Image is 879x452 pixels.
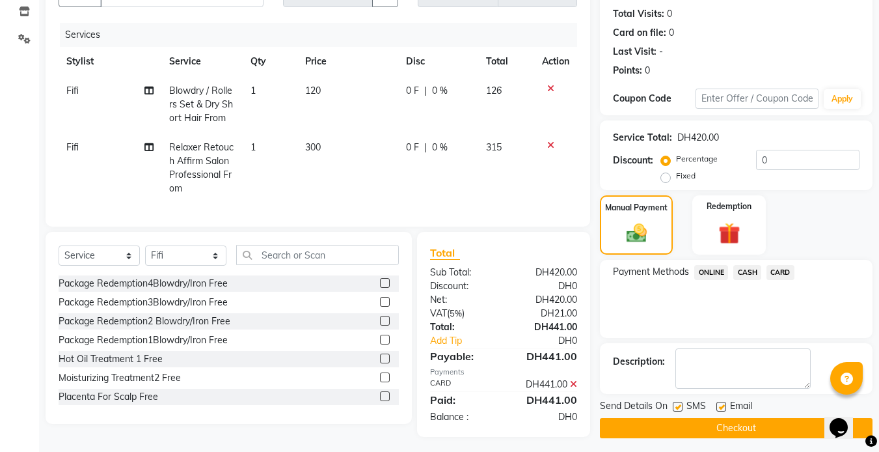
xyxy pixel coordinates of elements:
[504,378,587,391] div: DH441.00
[420,334,517,348] a: Add Tip
[420,307,504,320] div: ( )
[613,154,653,167] div: Discount:
[59,390,158,404] div: Placenta For Scalp Free
[420,378,504,391] div: CARD
[59,315,230,328] div: Package Redemption2 Blowdry/Iron Free
[297,47,398,76] th: Price
[645,64,650,78] div: 0
[534,47,577,76] th: Action
[686,399,706,416] span: SMS
[504,348,587,364] div: DH441.00
[667,7,672,21] div: 0
[605,202,668,214] label: Manual Payment
[398,47,478,76] th: Disc
[486,141,502,153] span: 315
[406,84,419,98] span: 0 F
[161,47,243,76] th: Service
[504,279,587,293] div: DH0
[432,141,448,154] span: 0 %
[613,7,664,21] div: Total Visits:
[600,399,668,416] span: Send Details On
[613,355,665,369] div: Description:
[694,265,728,280] span: ONLINE
[430,367,577,378] div: Payments
[250,141,256,153] span: 1
[707,201,751,212] label: Redemption
[424,141,427,154] span: |
[424,84,427,98] span: |
[824,400,866,439] iframe: chat widget
[59,296,228,309] div: Package Redemption3Blowdry/Iron Free
[406,141,419,154] span: 0 F
[60,23,587,47] div: Services
[59,277,228,290] div: Package Redemption4Blowdry/Iron Free
[420,410,504,424] div: Balance :
[518,334,588,348] div: DH0
[659,45,663,59] div: -
[420,392,504,408] div: Paid:
[677,131,719,145] div: DH420.00
[613,64,642,78] div: Points:
[450,308,462,318] span: 5%
[824,89,861,109] button: Apply
[613,92,695,106] div: Coupon Code
[59,371,181,385] div: Moisturizing Treatment2 Free
[243,47,297,76] th: Qty
[712,220,747,247] img: _gift.svg
[59,47,161,76] th: Stylist
[504,307,587,320] div: DH21.00
[620,221,653,245] img: _cash.svg
[420,279,504,293] div: Discount:
[478,47,535,76] th: Total
[169,85,233,124] span: Blowdry / Rollers Set & Dry Short Hair From
[66,141,79,153] span: Fifi
[66,85,79,96] span: Fifi
[305,85,321,96] span: 120
[432,84,448,98] span: 0 %
[486,85,502,96] span: 126
[669,26,674,40] div: 0
[733,265,761,280] span: CASH
[305,141,321,153] span: 300
[613,131,672,145] div: Service Total:
[696,89,818,109] input: Enter Offer / Coupon Code
[430,307,447,319] span: VAT
[504,410,587,424] div: DH0
[766,265,794,280] span: CARD
[420,266,504,279] div: Sub Total:
[236,245,399,265] input: Search or Scan
[730,399,752,416] span: Email
[504,392,587,408] div: DH441.00
[59,352,163,366] div: Hot Oil Treatment 1 Free
[600,418,872,438] button: Checkout
[504,266,587,279] div: DH420.00
[504,293,587,307] div: DH420.00
[613,45,656,59] div: Last Visit:
[250,85,256,96] span: 1
[430,246,460,260] span: Total
[504,320,587,334] div: DH441.00
[420,348,504,364] div: Payable:
[676,170,696,182] label: Fixed
[613,265,689,279] span: Payment Methods
[613,26,666,40] div: Card on file:
[676,153,718,165] label: Percentage
[420,320,504,334] div: Total:
[59,333,228,347] div: Package Redemption1Blowdry/Iron Free
[420,293,504,307] div: Net:
[169,141,234,194] span: Relaxer Retouch Affirm Salon Professional From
